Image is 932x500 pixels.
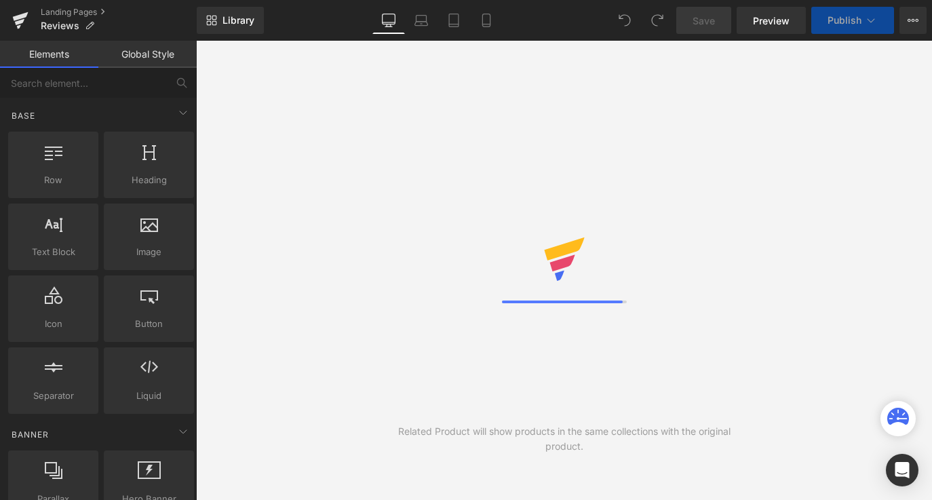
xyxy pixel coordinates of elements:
[611,7,638,34] button: Undo
[811,7,894,34] button: Publish
[899,7,927,34] button: More
[12,389,94,403] span: Separator
[886,454,918,486] div: Open Intercom Messenger
[108,389,190,403] span: Liquid
[12,245,94,259] span: Text Block
[753,14,790,28] span: Preview
[108,173,190,187] span: Heading
[222,14,254,26] span: Library
[737,7,806,34] a: Preview
[380,424,748,454] div: Related Product will show products in the same collections with the original product.
[405,7,438,34] a: Laptop
[12,317,94,331] span: Icon
[41,7,197,18] a: Landing Pages
[372,7,405,34] a: Desktop
[10,109,37,122] span: Base
[12,173,94,187] span: Row
[197,7,264,34] a: New Library
[108,317,190,331] span: Button
[644,7,671,34] button: Redo
[10,428,50,441] span: Banner
[693,14,715,28] span: Save
[41,20,79,31] span: Reviews
[108,245,190,259] span: Image
[828,15,861,26] span: Publish
[470,7,503,34] a: Mobile
[438,7,470,34] a: Tablet
[98,41,197,68] a: Global Style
